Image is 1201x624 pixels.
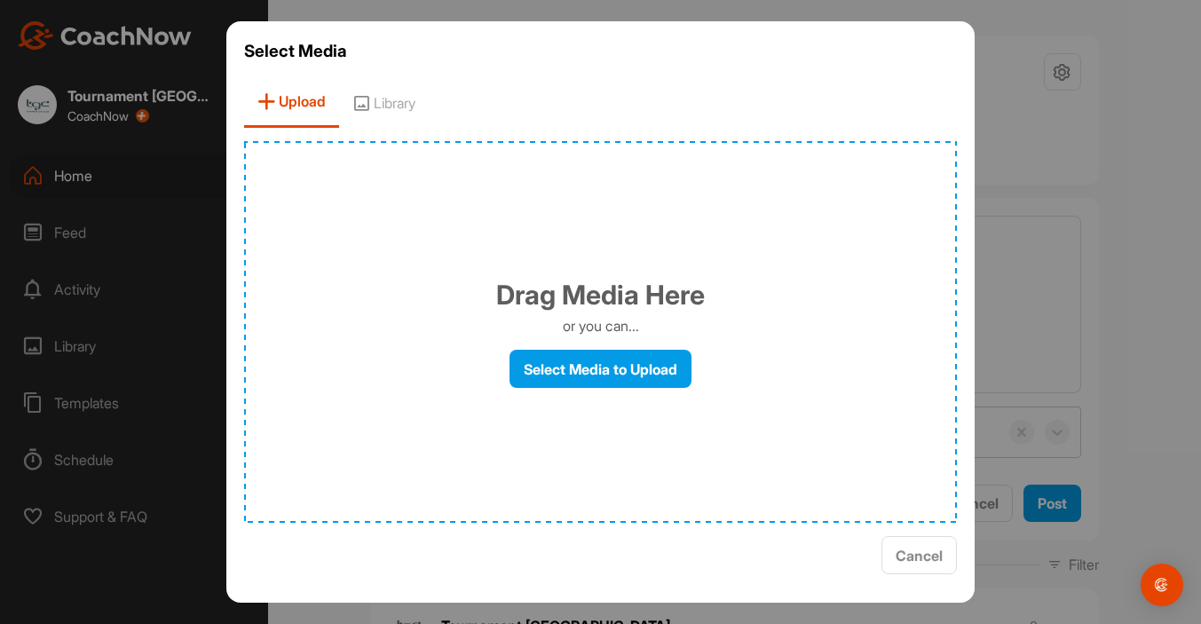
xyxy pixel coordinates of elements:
[339,77,429,128] span: Library
[496,275,705,315] h1: Drag Media Here
[244,39,958,64] h3: Select Media
[244,77,339,128] span: Upload
[563,315,639,336] p: or you can...
[896,547,943,565] span: Cancel
[881,536,957,574] button: Cancel
[1141,564,1183,606] div: Open Intercom Messenger
[510,350,691,388] label: Select Media to Upload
